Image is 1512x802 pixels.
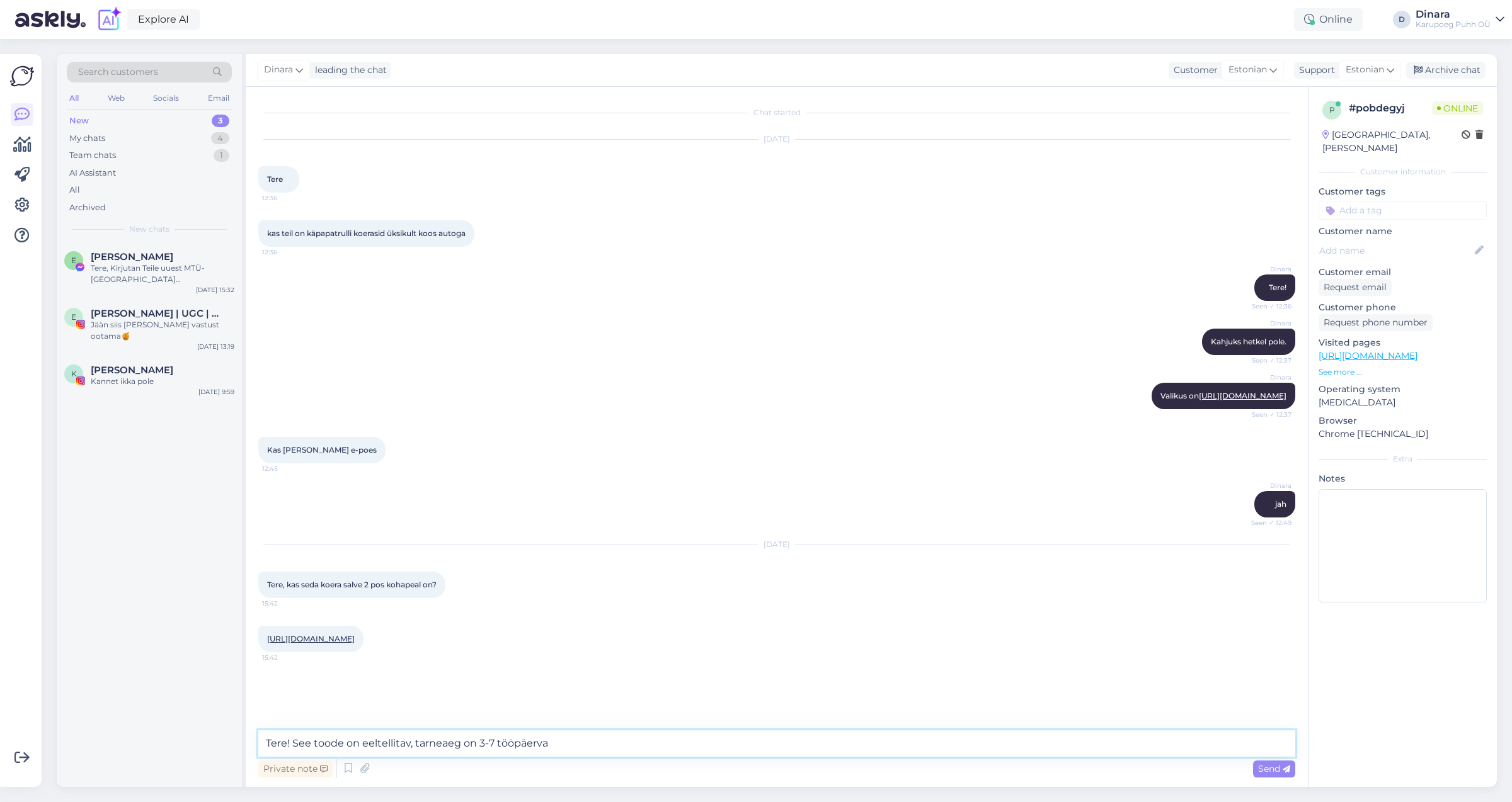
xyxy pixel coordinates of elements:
[1319,383,1487,396] p: Operating system
[1416,20,1491,30] div: Karupoeg Puhh OÜ
[1244,319,1291,328] span: Dinara
[1275,499,1286,509] span: jah
[1346,63,1384,77] span: Estonian
[1319,201,1487,220] input: Add a tag
[96,6,122,33] img: explore-ai
[71,312,76,322] span: E
[1269,283,1286,292] span: Tere!
[1258,763,1290,774] span: Send
[212,115,229,127] div: 3
[310,64,387,77] div: leading the chat
[258,760,333,777] div: Private note
[1294,64,1335,77] div: Support
[127,9,200,30] a: Explore AI
[1319,453,1487,465] div: Extra
[1244,264,1291,274] span: Dinara
[1199,391,1286,400] a: [URL][DOMAIN_NAME]
[91,364,173,376] span: Kristin Kerro
[91,319,234,342] div: Jään siis [PERSON_NAME] vastust ootama🍯
[69,115,89,127] div: New
[78,65,158,79] span: Search customers
[10,64,34,88] img: Askly Logo
[1319,301,1487,314] p: Customer phone
[214,149,229,162] div: 1
[1416,9,1491,20] div: Dinara
[69,184,80,196] div: All
[1160,391,1286,400] span: Valikus on
[1349,101,1432,116] div: # pobdegyj
[1244,302,1291,311] span: Seen ✓ 12:36
[91,251,173,263] span: Emili Jürgen
[1319,396,1487,409] p: [MEDICAL_DATA]
[1244,410,1291,419] span: Seen ✓ 12:37
[258,539,1295,550] div: [DATE]
[1432,101,1483,115] span: Online
[1319,185,1487,198] p: Customer tags
[262,193,309,203] span: 12:36
[1406,62,1486,79] div: Archive chat
[67,90,81,106] div: All
[129,223,169,235] span: New chats
[258,133,1295,145] div: [DATE]
[1416,9,1504,30] a: DinaraKarupoeg Puhh OÜ
[198,387,234,397] div: [DATE] 9:59
[1329,105,1335,115] span: p
[267,445,377,455] span: Kas [PERSON_NAME] e-poes
[267,580,437,589] span: Tere, kas seda koera salve 2 pos kohapeal on?
[71,256,76,265] span: E
[1169,64,1218,77] div: Customer
[262,599,309,608] span: 15:42
[196,285,234,295] div: [DATE] 15:32
[91,376,234,387] div: Kannet ikka pole
[69,167,116,179] div: AI Assistant
[1319,225,1487,238] p: Customer name
[1319,414,1487,427] p: Browser
[1211,337,1286,346] span: Kahjuks hetkel pole.
[91,263,234,285] div: Tere, Kirjutan Teile uuest MTÜ-[GEOGRAPHIC_DATA][PERSON_NAME]. Nimelt korraldame juba aastaid hea...
[1322,128,1462,155] div: [GEOGRAPHIC_DATA], [PERSON_NAME]
[1244,481,1291,490] span: Dinara
[105,90,127,106] div: Web
[1319,166,1487,178] div: Customer information
[1319,336,1487,349] p: Visited pages
[205,90,232,106] div: Email
[71,369,77,378] span: K
[1319,472,1487,485] p: Notes
[1244,518,1291,528] span: Seen ✓ 12:49
[211,132,229,145] div: 4
[1319,314,1433,331] div: Request phone number
[151,90,181,106] div: Socials
[267,174,283,184] span: Tere
[267,229,466,238] span: kas teil on käpapatrulli koerasid üksikult koos autoga
[1244,373,1291,382] span: Dinara
[1319,366,1487,378] p: See more ...
[1319,266,1487,279] p: Customer email
[264,63,293,77] span: Dinara
[1319,279,1392,296] div: Request email
[1319,350,1417,361] a: [URL][DOMAIN_NAME]
[262,464,309,473] span: 12:45
[1319,244,1472,257] input: Add name
[1393,11,1411,28] div: D
[258,107,1295,118] div: Chat started
[1228,63,1267,77] span: Estonian
[197,342,234,351] div: [DATE] 13:19
[1319,427,1487,441] p: Chrome [TECHNICAL_ID]
[262,247,309,257] span: 12:36
[262,653,309,662] span: 15:42
[1244,356,1291,365] span: Seen ✓ 12:37
[69,149,116,162] div: Team chats
[1294,8,1363,31] div: Online
[267,634,355,643] a: [URL][DOMAIN_NAME]
[91,308,222,319] span: EMMA-LYS KIRSIPUU | UGC | FOTOGRAAF
[258,730,1295,757] textarea: Tere! See toode on eeltellitav, tarneaeg on 3-7 tööpäerva
[69,132,105,145] div: My chats
[69,201,106,214] div: Archived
